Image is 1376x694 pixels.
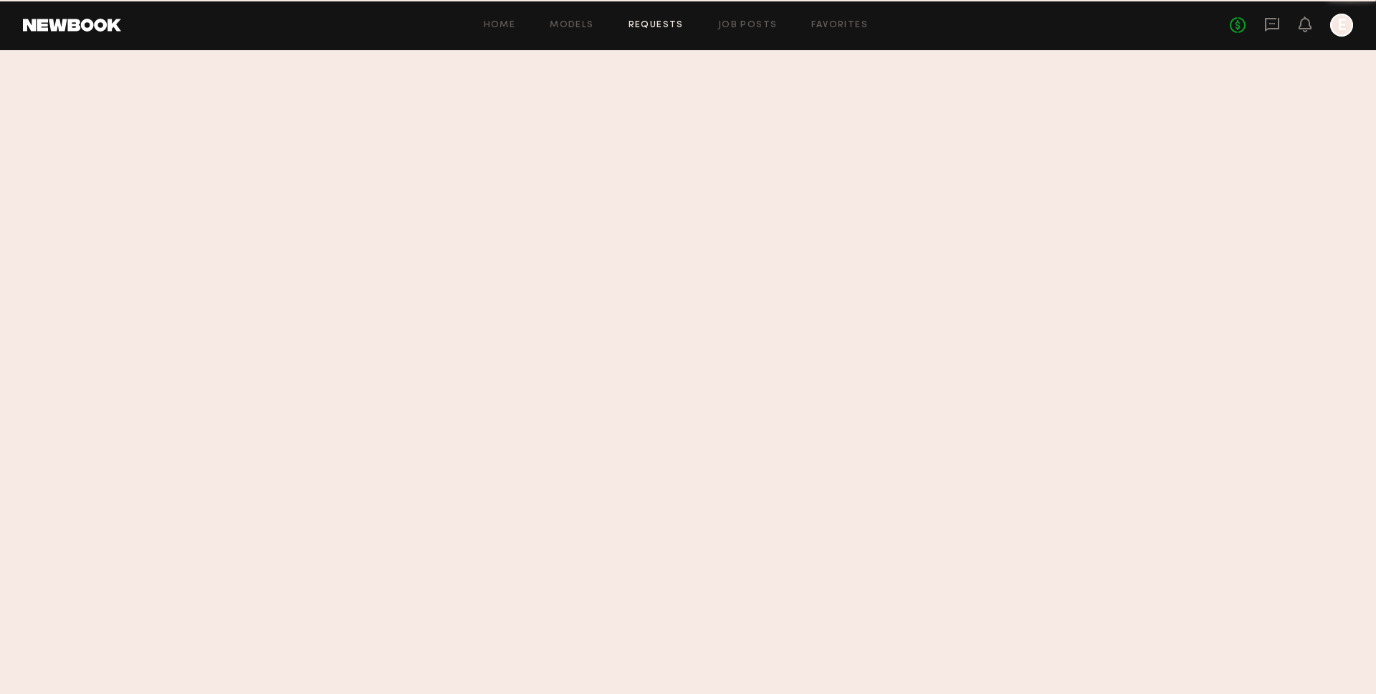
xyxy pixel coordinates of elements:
[1330,14,1353,37] a: E
[629,21,684,30] a: Requests
[550,21,593,30] a: Models
[811,21,868,30] a: Favorites
[484,21,516,30] a: Home
[718,21,778,30] a: Job Posts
